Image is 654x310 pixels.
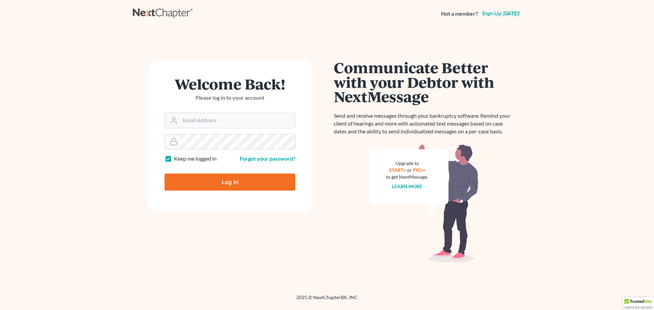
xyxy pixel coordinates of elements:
[370,144,479,263] img: nextmessage_bg-59042aed3d76b12b5cd301f8e5b87938c9018125f34e5fa2b7a6b67550977c72.svg
[240,155,295,162] a: Forgot your password?
[165,77,295,91] h1: Welcome Back!
[386,160,428,167] div: Upgrade to
[481,11,521,16] a: Sign up [DATE]!
[392,183,422,189] a: Learn more
[165,174,295,191] input: Log In
[407,167,412,173] span: or
[165,94,295,102] p: Please log in to your account
[174,155,217,163] label: Keep me logged in
[334,60,514,104] h1: Communicate Better with your Debtor with NextMessage
[133,294,521,306] div: 2025 © NextChapterBK, INC
[413,167,425,173] a: PRO+
[386,174,428,180] div: to get NextMessage.
[180,113,295,128] input: Email Address
[623,297,654,310] div: TrustedSite Certified
[441,10,478,18] strong: Not a member?
[389,167,406,173] a: START+
[334,112,514,135] p: Send and receive messages through your bankruptcy software. Remind your client of hearings and mo...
